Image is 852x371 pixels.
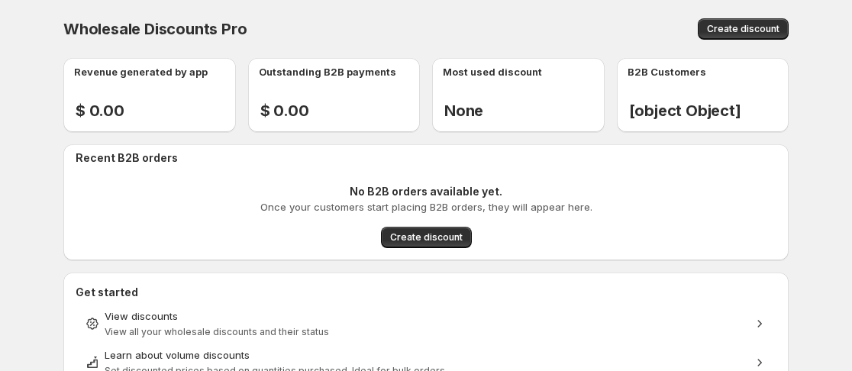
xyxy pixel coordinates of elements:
[350,184,502,199] p: No B2B orders available yet.
[260,102,421,120] h2: $ 0.00
[74,64,208,79] p: Revenue generated by app
[76,150,783,166] h2: Recent B2B orders
[105,308,747,324] div: View discounts
[105,347,747,363] div: Learn about volume discounts
[76,285,776,300] h2: Get started
[259,64,396,79] p: Outstanding B2B payments
[628,64,706,79] p: B2B Customers
[698,18,789,40] button: Create discount
[629,102,789,120] h2: [object Object]
[260,199,592,215] p: Once your customers start placing B2B orders, they will appear here.
[76,102,236,120] h2: $ 0.00
[390,231,463,244] span: Create discount
[381,227,472,248] button: Create discount
[707,23,779,35] span: Create discount
[443,64,542,79] p: Most used discount
[105,326,329,337] span: View all your wholesale discounts and their status
[63,20,247,38] span: Wholesale Discounts Pro
[444,102,605,120] h2: None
